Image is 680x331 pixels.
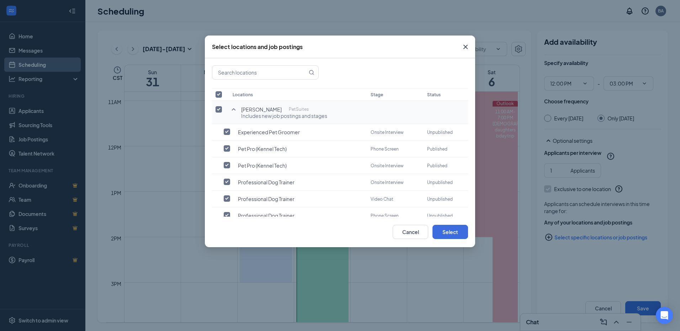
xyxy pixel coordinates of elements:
[238,195,294,202] span: Professional Dog Trainer
[371,130,404,135] span: Onsite Interview
[371,213,399,218] span: Phone Screen
[367,88,424,101] th: Stage
[229,105,238,114] svg: SmallChevronUp
[238,162,287,169] span: Pet Pro (Kennel Tech)
[393,225,428,239] button: Cancel
[656,307,673,324] div: Open Intercom Messenger
[212,66,307,79] input: Search locations
[238,129,300,136] span: Experienced Pet Groomer
[371,163,404,168] span: Onsite Interview
[238,145,287,152] span: Pet Pro (Kennel Tech)
[371,180,404,185] span: Onsite Interview
[432,225,468,239] button: Select
[241,112,327,119] span: Includes new job postings and stages
[309,70,314,75] svg: MagnifyingGlass
[427,130,453,135] span: Unpublished
[424,88,468,101] th: Status
[238,179,294,186] span: Professional Dog Trainer
[241,106,282,113] span: [PERSON_NAME]
[461,43,470,51] svg: Cross
[427,180,453,185] span: Unpublished
[427,163,447,168] span: published
[238,212,294,219] span: Professional Dog Trainer
[212,43,303,51] div: Select locations and job postings
[456,36,475,58] button: Close
[229,88,367,101] th: Locations
[427,213,453,218] span: Unpublished
[427,146,447,152] span: published
[371,146,399,152] span: Phone Screen
[371,196,393,202] span: Video Chat
[427,196,453,202] span: Unpublished
[289,106,309,113] p: PetSuites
